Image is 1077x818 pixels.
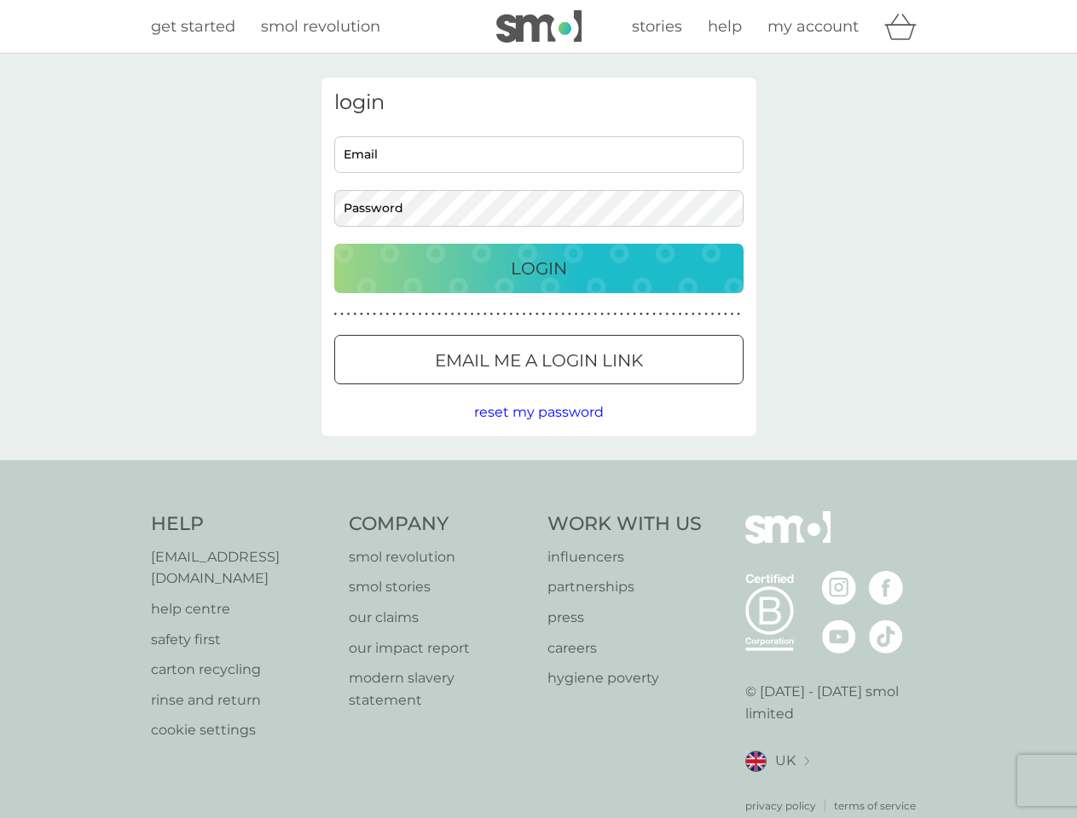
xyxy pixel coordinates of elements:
[547,546,702,568] p: influencers
[679,310,682,319] p: ●
[471,310,474,319] p: ●
[483,310,487,319] p: ●
[261,17,380,36] span: smol revolution
[588,310,591,319] p: ●
[698,310,702,319] p: ●
[151,629,333,651] a: safety first
[547,576,702,598] a: partnerships
[633,310,636,319] p: ●
[334,244,744,293] button: Login
[692,310,695,319] p: ●
[822,571,856,605] img: visit the smol Instagram page
[529,310,532,319] p: ●
[547,667,702,689] p: hygiene poverty
[665,310,669,319] p: ●
[334,310,338,319] p: ●
[340,310,344,319] p: ●
[627,310,630,319] p: ●
[884,9,927,43] div: basket
[640,310,643,319] p: ●
[503,310,507,319] p: ●
[347,310,350,319] p: ●
[708,14,742,39] a: help
[704,310,708,319] p: ●
[349,546,530,568] a: smol revolution
[804,757,809,766] img: select a new location
[547,637,702,660] a: careers
[151,719,333,741] a: cookie settings
[672,310,675,319] p: ●
[373,310,376,319] p: ●
[261,14,380,39] a: smol revolution
[632,14,682,39] a: stories
[349,607,530,629] a: our claims
[822,619,856,654] img: visit the smol Youtube page
[659,310,663,319] p: ●
[594,310,598,319] p: ●
[685,310,688,319] p: ●
[349,667,530,711] a: modern slavery statement
[431,310,435,319] p: ●
[151,14,235,39] a: get started
[151,598,333,620] a: help centre
[775,750,796,772] span: UK
[547,607,702,629] a: press
[151,689,333,711] a: rinse and return
[349,637,530,660] a: our impact report
[509,310,512,319] p: ●
[547,511,702,538] h4: Work With Us
[737,310,740,319] p: ●
[708,17,742,36] span: help
[523,310,526,319] p: ●
[767,17,859,36] span: my account
[516,310,519,319] p: ●
[600,310,604,319] p: ●
[745,798,816,814] a: privacy policy
[555,310,559,319] p: ●
[151,511,333,538] h4: Help
[652,310,656,319] p: ●
[399,310,402,319] p: ●
[151,659,333,681] a: carton recycling
[620,310,623,319] p: ●
[412,310,415,319] p: ●
[367,310,370,319] p: ●
[353,310,356,319] p: ●
[496,310,500,319] p: ●
[151,546,333,590] a: [EMAIL_ADDRESS][DOMAIN_NAME]
[477,310,480,319] p: ●
[561,310,565,319] p: ●
[392,310,396,319] p: ●
[438,310,442,319] p: ●
[767,14,859,39] a: my account
[834,798,916,814] a: terms of service
[745,751,767,772] img: UK flag
[360,310,363,319] p: ●
[349,511,530,538] h4: Company
[613,310,617,319] p: ●
[536,310,539,319] p: ●
[490,310,494,319] p: ●
[869,619,903,654] img: visit the smol Tiktok page
[568,310,571,319] p: ●
[711,310,715,319] p: ●
[457,310,460,319] p: ●
[451,310,455,319] p: ●
[419,310,422,319] p: ●
[717,310,721,319] p: ●
[349,576,530,598] a: smol stories
[646,310,650,319] p: ●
